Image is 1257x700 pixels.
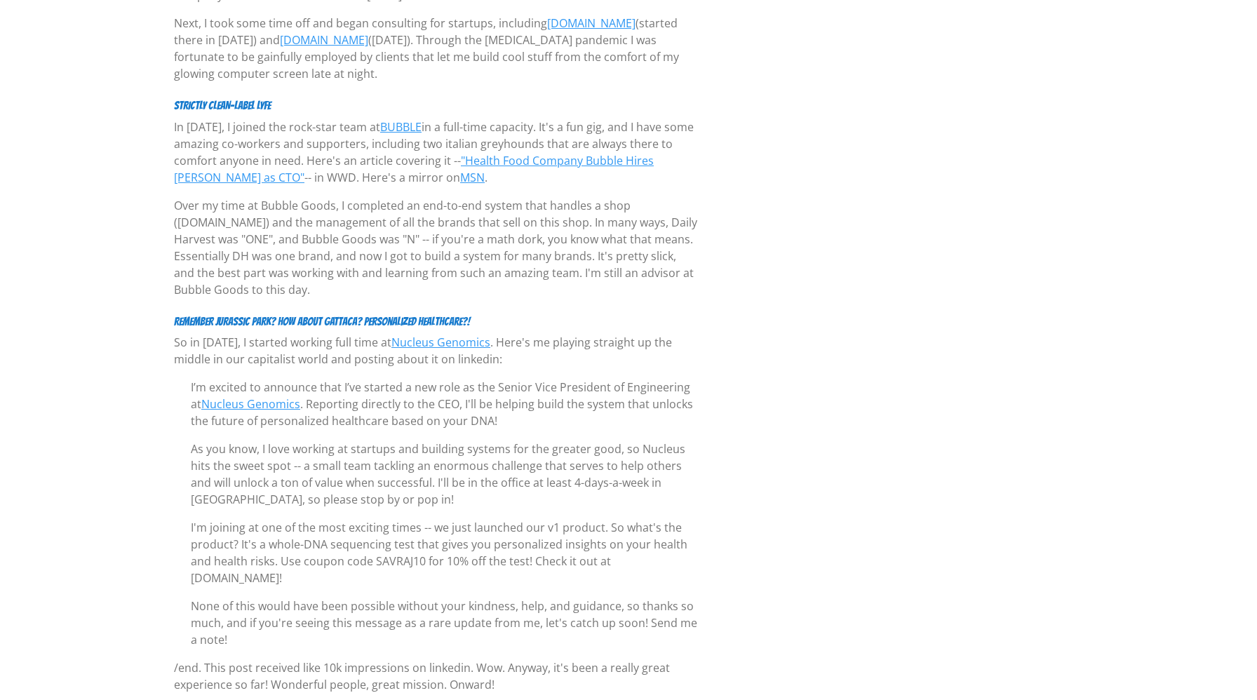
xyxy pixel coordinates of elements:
[191,519,697,586] p: I'm joining at one of the most exciting times -- we just launched our v1 product. So what's the p...
[174,15,697,82] p: Next, I took some time off and began consulting for startups, including (started there in [DATE])...
[174,315,697,328] h6: REMEMBER JURASSIC PARK? How about GATTACA? Personalized Healthcare?!
[191,440,697,508] p: As you know, I love working at startups and building systems for the greater good, so Nucleus hit...
[201,396,300,412] a: Nucleus Genomics
[174,99,697,112] h6: STRICTLY CLEAN-LABEL LYFE
[280,32,368,48] a: [DOMAIN_NAME]
[174,119,697,186] p: In [DATE], I joined the rock-star team at in a full-time capacity. It's a fun gig, and I have som...
[174,153,654,185] a: "Health Food Company Bubble Hires [PERSON_NAME] as CTO"
[380,119,422,135] a: BUBBLE
[391,335,490,350] a: Nucleus Genomics
[174,659,697,693] p: /end. This post received like 10k impressions on linkedin. Wow. Anyway, it's been a really great ...
[174,197,697,298] p: Over my time at Bubble Goods, I completed an end-to-end system that handles a shop ([DOMAIN_NAME]...
[191,598,697,648] p: None of this would have been possible without your kindness, help, and guidance, so thanks so muc...
[174,334,697,368] p: So in [DATE], I started working full time at . Here's me playing straight up the middle in our ca...
[191,379,697,429] p: I’m excited to announce that I’ve started a new role as the Senior Vice President of Engineering ...
[547,15,636,31] a: [DOMAIN_NAME]
[460,170,485,185] a: MSN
